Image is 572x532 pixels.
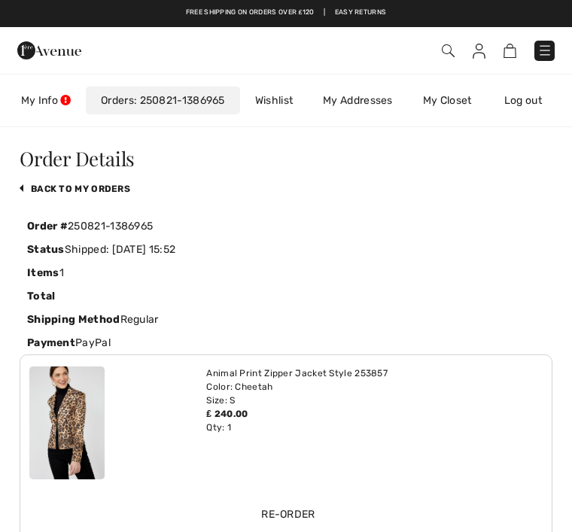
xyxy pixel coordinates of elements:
img: Search [442,44,455,57]
img: 1ère Avenue [17,35,81,65]
a: My Info [6,87,86,114]
img: My Info [473,44,485,59]
label: Status [27,242,65,257]
a: 1ère Avenue [17,44,81,56]
div: Color: Cheetah [206,380,543,394]
div: Size: S [206,394,543,407]
label: Order # [27,218,68,234]
a: Log out [489,87,572,114]
a: Orders [86,87,240,114]
label: Total [27,288,56,304]
div: 250821-1386965 [20,214,552,238]
div: Animal Print Zipper Jacket Style 253857 [206,366,543,380]
a: Easy Returns [335,8,387,18]
label: Shipping Method [27,312,120,327]
img: Menu [537,43,552,58]
img: frank-lyman-jackets-blazers-cheetah_253857_2_c860_search.jpg [29,366,105,479]
label: Payment [27,335,75,351]
img: Shopping Bag [504,44,516,58]
a: My Closet [408,87,487,114]
div: 1 [20,261,552,284]
div: Regular [20,308,552,331]
div: Qty: 1 [206,421,543,434]
a: Wishlist [240,87,308,114]
div: PayPal [20,331,552,354]
h3: Order Details [20,149,552,169]
a: 250821-1386965 [134,94,225,107]
a: Free shipping on orders over ₤120 [186,8,315,18]
label: Items [27,265,59,281]
a: back to My Orders [20,184,130,194]
div: ₤ 240.00 [206,407,543,421]
span: | [324,8,325,18]
a: My Addresses [308,87,408,114]
div: Shipped: [DATE] 15:52 [20,238,552,261]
